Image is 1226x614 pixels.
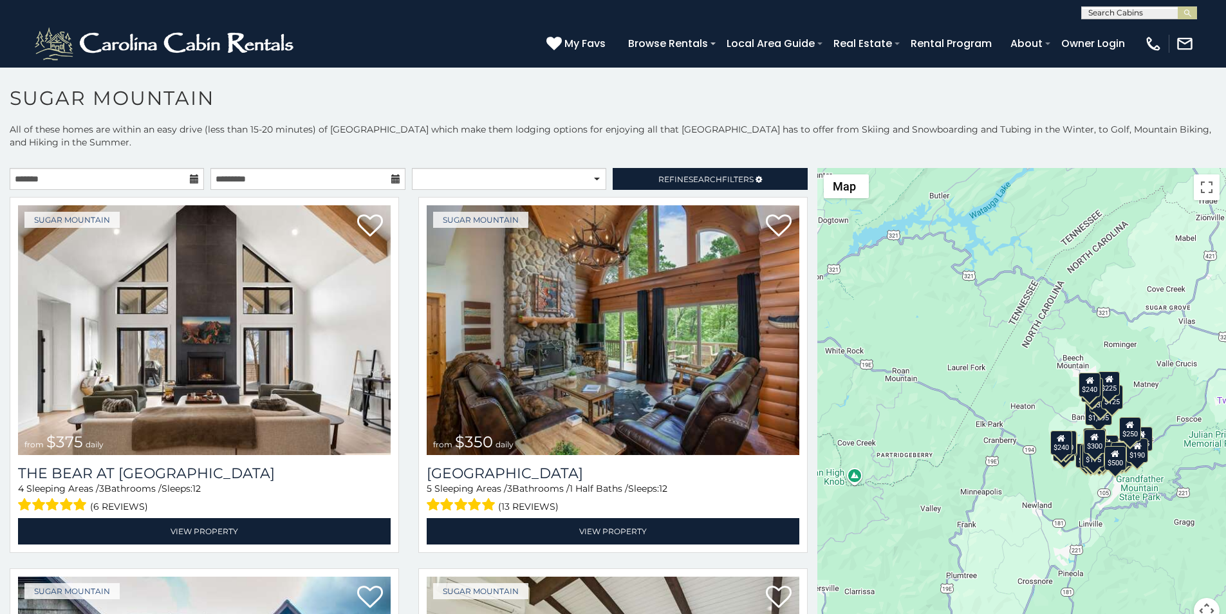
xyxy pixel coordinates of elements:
a: The Bear At Sugar Mountain from $375 daily [18,205,391,455]
span: $375 [46,433,83,451]
a: RefineSearchFilters [613,168,807,190]
div: $200 [1097,435,1119,460]
a: About [1004,32,1049,55]
div: $190 [1127,438,1149,463]
span: My Favs [564,35,606,51]
a: Add to favorites [357,584,383,611]
a: [GEOGRAPHIC_DATA] [427,465,799,482]
a: Local Area Guide [720,32,821,55]
span: Refine Filters [658,174,754,184]
a: Real Estate [827,32,898,55]
img: White-1-2.png [32,24,299,63]
span: 1 Half Baths / [570,483,628,494]
button: Change map style [824,174,869,198]
a: Add to favorites [357,213,383,240]
span: 4 [18,483,24,494]
a: The Bear At [GEOGRAPHIC_DATA] [18,465,391,482]
div: $1,095 [1085,401,1112,425]
div: $300 [1084,429,1106,454]
div: $155 [1081,444,1102,469]
img: phone-regular-white.png [1144,35,1162,53]
span: 3 [507,483,512,494]
a: Sugar Mountain [24,583,120,599]
a: View Property [18,518,391,544]
a: Rental Program [904,32,998,55]
span: Search [689,174,722,184]
span: 5 [427,483,432,494]
div: $225 [1099,371,1120,396]
span: (6 reviews) [90,498,148,515]
div: $175 [1082,443,1104,467]
a: Owner Login [1055,32,1131,55]
button: Toggle fullscreen view [1194,174,1220,200]
div: $195 [1111,442,1133,467]
img: The Bear At Sugar Mountain [18,205,391,455]
span: from [24,440,44,449]
span: Map [833,180,856,193]
h3: Grouse Moor Lodge [427,465,799,482]
a: Sugar Mountain [24,212,120,228]
span: 12 [659,483,667,494]
img: Grouse Moor Lodge [427,205,799,455]
span: from [433,440,452,449]
div: Sleeping Areas / Bathrooms / Sleeps: [18,482,391,515]
a: Add to favorites [766,584,792,611]
h3: The Bear At Sugar Mountain [18,465,391,482]
a: My Favs [546,35,609,52]
span: daily [86,440,104,449]
span: $350 [455,433,493,451]
a: View Property [427,518,799,544]
div: $240 [1050,431,1072,455]
div: $125 [1101,385,1123,409]
span: (13 reviews) [498,498,559,515]
div: $155 [1131,427,1153,451]
div: Sleeping Areas / Bathrooms / Sleeps: [427,482,799,515]
a: Sugar Mountain [433,212,528,228]
span: 3 [99,483,104,494]
a: Sugar Mountain [433,583,528,599]
a: Add to favorites [766,213,792,240]
div: $190 [1083,428,1105,452]
div: $250 [1119,417,1141,442]
span: daily [496,440,514,449]
div: $500 [1104,446,1126,470]
a: Grouse Moor Lodge from $350 daily [427,205,799,455]
img: mail-regular-white.png [1176,35,1194,53]
span: 12 [192,483,201,494]
a: Browse Rentals [622,32,714,55]
div: $240 [1079,373,1101,397]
